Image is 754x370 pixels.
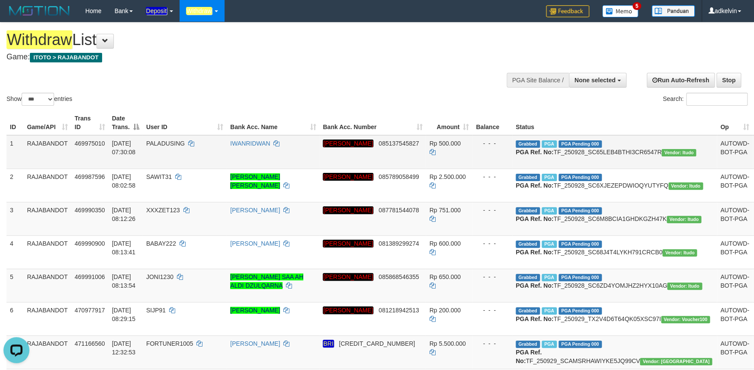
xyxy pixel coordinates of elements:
th: Status [512,110,717,135]
td: 6 [6,302,23,335]
span: 471166560 [74,340,105,347]
span: Rp 600.000 [429,240,460,247]
span: 5 [632,2,642,10]
td: RAJABANDOT [23,135,71,169]
span: Vendor URL: https://secure10.1velocity.biz [640,358,712,365]
span: Rp 500.000 [429,140,460,147]
span: Marked by adkaldo [542,341,557,348]
span: [DATE] 08:13:41 [112,240,136,256]
span: [DATE] 07:30:08 [112,140,136,156]
input: Search: [686,93,748,106]
em: BRI [323,340,334,347]
th: Trans ID: activate to sort column ascending [71,110,108,135]
span: 469987596 [74,173,105,180]
span: Vendor URL: https://trx2.1velocity.biz [661,316,710,323]
span: Grabbed [516,174,540,181]
td: AUTOWD-BOT-PGA [717,202,753,235]
span: Vendor URL: https://secure6.1velocity.biz [662,249,697,256]
th: Bank Acc. Name: activate to sort column ascending [227,110,319,135]
td: RAJABANDOT [23,269,71,302]
img: Feedback.jpg [546,5,589,17]
img: MOTION_logo.png [6,4,72,17]
a: [PERSON_NAME] [PERSON_NAME] [230,173,280,189]
td: 5 [6,269,23,302]
span: XXXZET123 [146,207,180,214]
th: Bank Acc. Number: activate to sort column ascending [319,110,426,135]
span: 469990350 [74,207,105,214]
span: Copy 110001047865501 to clipboard [339,340,415,347]
span: Marked by adkpebhi [542,174,557,181]
span: Grabbed [516,341,540,348]
em: Deposit [146,7,167,15]
td: AUTOWD-BOT-PGA [717,169,753,202]
span: PGA Pending [558,307,602,315]
span: 469991006 [74,273,105,280]
td: TF_250928_SC6ZD4YOMJHZ2HYX10AG [512,269,717,302]
div: PGA Site Balance / [507,73,569,88]
td: 2 [6,169,23,202]
button: Open LiveChat chat widget [3,3,29,29]
th: Amount: activate to sort column ascending [426,110,472,135]
span: Marked by adkpebhi [542,140,557,148]
th: User ID: activate to sort column ascending [143,110,227,135]
a: [PERSON_NAME] SAA AH ALDI DZULQARNA [230,273,303,289]
b: PGA Ref. No: [516,249,553,256]
span: Grabbed [516,207,540,214]
span: Marked by adkpebhi [542,274,557,281]
span: Rp 2.500.000 [429,173,465,180]
th: Game/API: activate to sort column ascending [23,110,71,135]
span: Copy 081389299274 to clipboard [379,240,419,247]
td: 4 [6,235,23,269]
div: - - - [476,239,509,248]
span: Marked by adkpebhi [542,240,557,248]
span: SIJP91 [146,307,166,314]
span: Marked by adkpebhi [542,307,557,315]
td: TF_250928_SC6XJEZEPDWIOQYUTYFQ [512,169,717,202]
span: BABAY222 [146,240,176,247]
td: RAJABANDOT [23,235,71,269]
td: TF_250929_SCAMSRHAWIYKE5JQ99CV [512,335,717,369]
td: AUTOWD-BOT-PGA [717,135,753,169]
span: 469990900 [74,240,105,247]
b: PGA Ref. No: [516,282,553,289]
div: - - - [476,273,509,281]
span: Rp 200.000 [429,307,460,314]
span: [DATE] 08:12:26 [112,207,136,222]
h1: List [6,31,494,49]
a: [PERSON_NAME] [230,340,280,347]
span: [DATE] 08:29:15 [112,307,136,322]
td: AUTOWD-BOT-PGA [717,302,753,335]
div: - - - [476,172,509,181]
span: None selected [574,77,616,84]
em: Withdraw [6,30,72,49]
span: ITOTO > RAJABANDOT [30,53,102,62]
a: [PERSON_NAME] [230,307,280,314]
td: RAJABANDOT [23,202,71,235]
a: Run Auto-Refresh [647,73,715,88]
a: [PERSON_NAME] [230,207,280,214]
td: RAJABANDOT [23,335,71,369]
label: Search: [663,93,748,106]
div: - - - [476,306,509,315]
b: PGA Ref. No: [516,349,542,364]
a: [PERSON_NAME] [230,240,280,247]
td: 1 [6,135,23,169]
span: Marked by adkpebhi [542,207,557,214]
span: Copy 081218942513 to clipboard [379,307,419,314]
th: ID [6,110,23,135]
span: PGA Pending [558,140,602,148]
span: Vendor URL: https://secure6.1velocity.biz [661,149,696,156]
span: FORTUNER1005 [146,340,193,347]
td: AUTOWD-BOT-PGA [717,269,753,302]
span: Grabbed [516,274,540,281]
div: - - - [476,139,509,148]
em: [PERSON_NAME] [323,273,373,281]
td: TF_250928_SC68J4T4LYKH791CRCB0 [512,235,717,269]
td: 3 [6,202,23,235]
h4: Game: [6,53,494,62]
th: Balance [472,110,512,135]
a: Stop [716,73,741,88]
td: RAJABANDOT [23,169,71,202]
span: Rp 650.000 [429,273,460,280]
span: Grabbed [516,307,540,315]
